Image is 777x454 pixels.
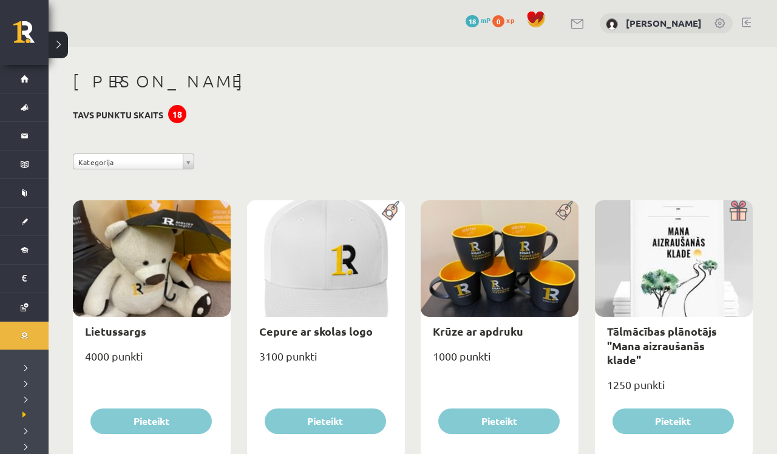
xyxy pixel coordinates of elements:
img: Populāra prece [378,200,405,221]
h3: Tavs punktu skaits [73,110,163,120]
a: Rīgas 1. Tālmācības vidusskola [13,21,49,52]
button: Pieteikt [612,408,734,434]
span: mP [481,15,490,25]
div: 18 [168,105,186,123]
img: Populāra prece [551,200,579,221]
a: Cepure ar skolas logo [259,324,373,338]
span: 0 [492,15,504,27]
a: Lietussargs [85,324,146,338]
h1: [PERSON_NAME] [73,71,753,92]
button: Pieteikt [90,408,212,434]
img: Dāvana ar pārsteigumu [725,200,753,221]
span: xp [506,15,514,25]
a: [PERSON_NAME] [626,17,702,29]
button: Pieteikt [438,408,560,434]
div: 4000 punkti [73,346,231,376]
span: Kategorija [78,154,178,170]
a: 0 xp [492,15,520,25]
a: 18 mP [466,15,490,25]
img: Arita Lapteva [606,18,618,30]
div: 1250 punkti [595,374,753,405]
div: 3100 punkti [247,346,405,376]
a: Krūze ar apdruku [433,324,523,338]
div: 1000 punkti [421,346,579,376]
a: Tālmācības plānotājs "Mana aizraušanās klade" [607,324,717,367]
button: Pieteikt [265,408,386,434]
span: 18 [466,15,479,27]
a: Kategorija [73,154,194,169]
